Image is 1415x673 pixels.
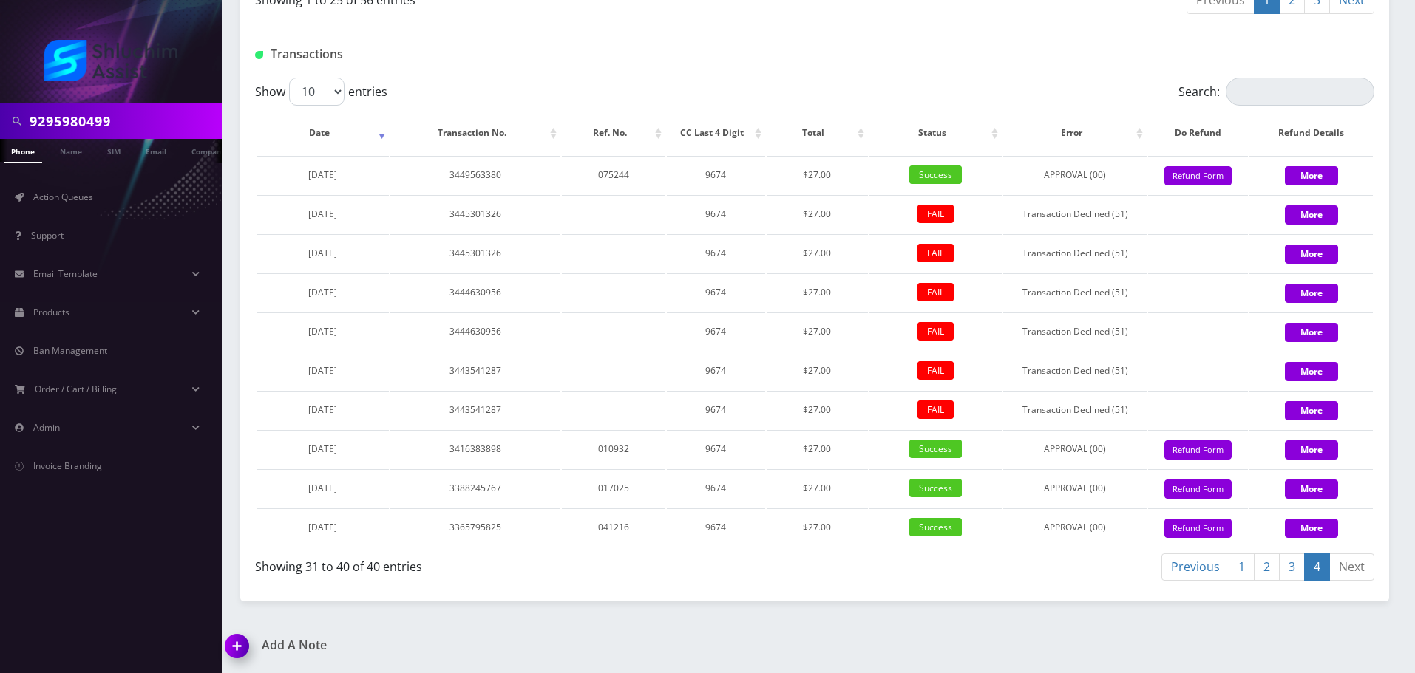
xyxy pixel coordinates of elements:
[33,267,98,280] span: Email Template
[33,306,69,318] span: Products
[1285,323,1338,342] button: More
[1226,78,1374,106] input: Search:
[667,273,765,311] td: 9674
[390,352,560,389] td: 3443541287
[562,430,665,468] td: 010932
[667,312,765,350] td: 9674
[767,391,868,428] td: $27.00
[1003,273,1147,311] td: Transaction Declined (51)
[35,383,117,395] span: Order / Cart / Billing
[1285,362,1338,381] button: More
[1003,391,1147,428] td: Transaction Declined (51)
[1254,553,1280,581] a: 2
[1285,440,1338,460] button: More
[225,638,804,652] a: Add A Note
[390,430,560,468] td: 3416383898
[390,469,560,507] td: 3388245767
[667,195,765,233] td: 9674
[667,156,765,194] td: 9674
[390,234,560,272] td: 3445301326
[767,469,868,507] td: $27.00
[767,156,868,194] td: $27.00
[869,112,1002,154] th: Status: activate to sort column ascending
[1003,312,1147,350] td: Transaction Declined (51)
[257,112,389,154] th: Date: activate to sort column ascending
[767,352,868,389] td: $27.00
[184,139,234,162] a: Company
[390,156,560,194] td: 3449563380
[390,112,560,154] th: Transaction No.: activate to sort column ascending
[1003,430,1147,468] td: APPROVAL (00)
[667,234,765,272] td: 9674
[1003,508,1147,546] td: APPROVAL (00)
[909,518,962,536] span: Success
[767,195,868,233] td: $27.00
[562,156,665,194] td: 075244
[255,78,387,106] label: Show entries
[767,234,868,272] td: $27.00
[33,421,60,434] span: Admin
[308,286,337,298] span: [DATE]
[308,521,337,533] span: [DATE]
[308,403,337,416] span: [DATE]
[1285,205,1338,225] button: More
[1285,284,1338,303] button: More
[390,312,560,350] td: 3444630956
[138,139,174,162] a: Email
[767,508,868,546] td: $27.00
[917,205,954,223] span: FAIL
[1229,553,1255,581] a: 1
[390,391,560,428] td: 3443541287
[667,430,765,468] td: 9674
[308,325,337,338] span: [DATE]
[1164,519,1232,539] button: Refund Form
[308,208,337,220] span: [DATE]
[1164,440,1232,460] button: Refund Form
[33,460,102,472] span: Invoice Branding
[767,430,868,468] td: $27.00
[1003,112,1147,154] th: Error: activate to sort column ascending
[390,195,560,233] td: 3445301326
[667,508,765,546] td: 9674
[289,78,345,106] select: Showentries
[667,352,765,389] td: 9674
[1285,166,1338,185] button: More
[1304,553,1330,581] a: 4
[1279,553,1305,581] a: 3
[308,482,337,494] span: [DATE]
[4,139,42,163] a: Phone
[308,443,337,455] span: [DATE]
[667,469,765,507] td: 9674
[1249,112,1373,154] th: Refund Details
[1003,234,1147,272] td: Transaction Declined (51)
[100,139,128,162] a: SIM
[1003,352,1147,389] td: Transaction Declined (51)
[44,40,177,81] img: Shluchim Assist
[909,440,962,458] span: Success
[1003,469,1147,507] td: APPROVAL (00)
[52,139,89,162] a: Name
[390,508,560,546] td: 3365795825
[255,47,614,61] h1: Transactions
[767,312,868,350] td: $27.00
[33,344,107,357] span: Ban Management
[562,112,665,154] th: Ref. No.: activate to sort column ascending
[33,191,93,203] span: Action Queues
[767,273,868,311] td: $27.00
[909,165,962,184] span: Success
[1285,401,1338,420] button: More
[667,391,765,428] td: 9674
[1285,479,1338,499] button: More
[308,364,337,377] span: [DATE]
[1285,245,1338,264] button: More
[1161,553,1229,581] a: Previous
[562,508,665,546] td: 041216
[917,322,954,341] span: FAIL
[31,229,64,242] span: Support
[1003,195,1147,233] td: Transaction Declined (51)
[255,552,804,575] div: Showing 31 to 40 of 40 entries
[1285,519,1338,538] button: More
[1164,166,1232,186] button: Refund Form
[308,247,337,259] span: [DATE]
